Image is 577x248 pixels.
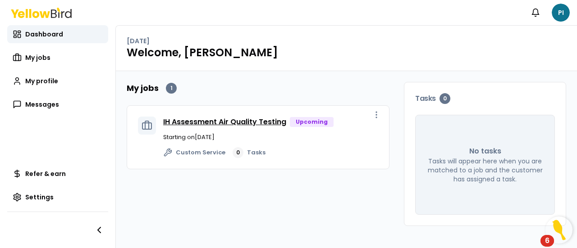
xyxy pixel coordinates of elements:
[290,117,334,127] div: Upcoming
[7,49,108,67] a: My jobs
[469,146,501,157] p: No tasks
[163,117,286,127] a: IH Assessment Air Quality Testing
[7,188,108,206] a: Settings
[176,148,225,157] span: Custom Service
[25,100,59,109] span: Messages
[127,82,159,95] h2: My jobs
[415,93,555,104] h3: Tasks
[25,77,58,86] span: My profile
[25,193,54,202] span: Settings
[127,36,150,45] p: [DATE]
[166,83,177,94] div: 1
[163,133,378,142] p: Starting on [DATE]
[7,72,108,90] a: My profile
[7,25,108,43] a: Dashboard
[25,30,63,39] span: Dashboard
[25,169,66,178] span: Refer & earn
[545,216,572,243] button: Open Resource Center, 6 new notifications
[552,4,570,22] span: PI
[233,147,266,158] a: 0Tasks
[440,93,450,104] div: 0
[7,165,108,183] a: Refer & earn
[233,147,243,158] div: 0
[127,45,566,60] h1: Welcome, [PERSON_NAME]
[426,157,544,184] p: Tasks will appear here when you are matched to a job and the customer has assigned a task.
[7,95,108,113] a: Messages
[25,53,50,62] span: My jobs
